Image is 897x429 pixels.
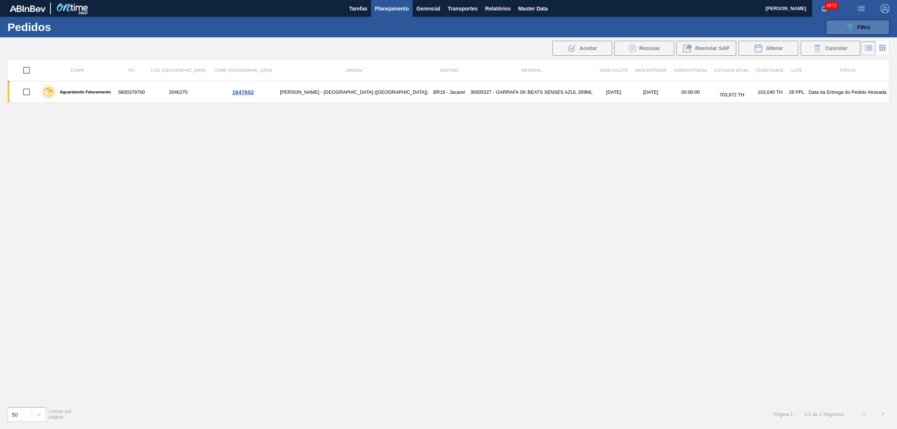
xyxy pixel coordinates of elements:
span: Recusar [639,45,660,51]
div: Cancelar Pedidos em Massa [801,41,860,56]
button: > [874,405,893,423]
span: Hora Entrega [674,68,707,72]
div: Reenviar SAP [676,41,736,56]
span: Master Data [518,4,548,13]
span: PO [129,68,135,72]
span: Lote [791,68,802,72]
span: Quantidade [756,68,784,72]
span: Filtro [857,24,870,30]
span: Cód. [GEOGRAPHIC_DATA] [151,68,206,72]
td: BR16 - Jacareí [432,81,467,103]
button: Notificações [812,3,836,14]
span: Data Entrega [635,68,667,72]
span: Status [840,68,856,72]
span: Tarefas [349,4,367,13]
span: Estoque atual [715,68,749,72]
span: Transportes [448,4,478,13]
td: 2040270 [147,81,210,103]
span: Comp. [GEOGRAPHIC_DATA] [214,68,272,72]
button: Cancelar [801,41,860,56]
div: Alterar Pedido [739,41,798,56]
td: 5800379700 [117,81,147,103]
div: Recusar [614,41,674,56]
span: 1 - 1 de 1 Registros [804,411,844,417]
span: Destino [440,68,459,72]
h1: Pedidos [7,23,123,31]
button: Filtro [826,20,890,35]
span: Planejamento [375,4,409,13]
span: Página : 1 [774,411,793,417]
span: Origem [345,68,362,72]
span: Alterar [766,45,783,51]
img: userActions [857,4,866,13]
div: Visão em Cards [876,41,890,55]
span: Etapa [71,68,84,72]
a: Aguardando Faturamento58003797002040270[PERSON_NAME] - [GEOGRAPHIC_DATA] ([GEOGRAPHIC_DATA])BR16 ... [8,81,890,103]
span: 3872 [825,1,838,10]
td: 00:00:00 [670,81,711,103]
span: 703,872 TH [719,92,745,98]
span: Aceitar [579,45,597,51]
td: 103,040 TH [753,81,787,103]
td: Data da Entrega do Pedido Atrasada [806,81,890,103]
span: Cancelar [825,45,847,51]
button: Alterar [739,41,798,56]
td: 30005327 - GARRAFA SK BEATS SENSES AZUL 269ML [467,81,596,103]
span: Reenviar SAP [695,45,730,51]
td: [DATE] [631,81,670,103]
label: Aguardando Faturamento [56,90,111,94]
div: Visão em Lista [861,41,876,55]
button: < [855,405,874,423]
div: 50 [12,411,18,417]
span: Material [521,68,542,72]
img: TNhmsLtSVTkK8tSr43FrP2fwEKptu5GPRR3wAAAABJRU5ErkJggg== [10,5,46,12]
img: Logout [881,4,890,13]
span: Gerencial [416,4,440,13]
span: Relatórios [485,4,511,13]
div: Aceitar [552,41,612,56]
td: [PERSON_NAME] - [GEOGRAPHIC_DATA] ([GEOGRAPHIC_DATA]) [276,81,432,103]
td: [DATE] [596,81,631,103]
span: Linhas por página [49,408,72,420]
td: 28 PPL [787,81,806,103]
div: 1847602 [211,89,275,95]
span: Data coleta [599,68,628,72]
